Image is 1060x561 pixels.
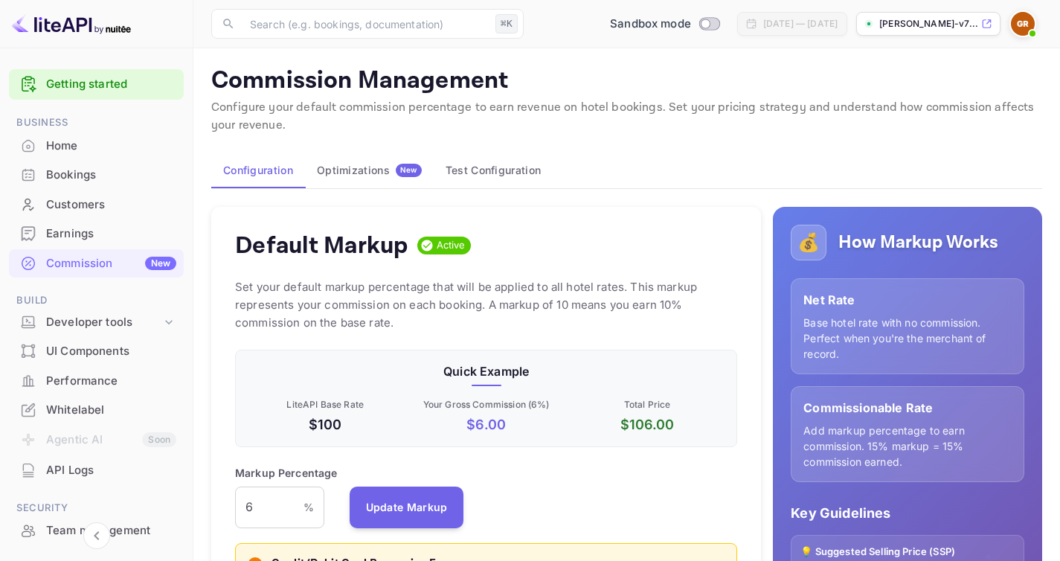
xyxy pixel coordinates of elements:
div: API Logs [46,462,176,479]
div: Developer tools [9,310,184,336]
button: Test Configuration [434,153,553,188]
p: Commissionable Rate [803,399,1012,417]
p: LiteAPI Base Rate [248,398,402,411]
a: Earnings [9,219,184,247]
a: API Logs [9,456,184,484]
div: Team management [46,522,176,539]
div: UI Components [46,343,176,360]
p: % [303,499,314,515]
p: Configure your default commission percentage to earn revenue on hotel bookings. Set your pricing ... [211,99,1042,135]
a: Whitelabel [9,396,184,423]
div: Bookings [9,161,184,190]
a: Customers [9,190,184,218]
h5: How Markup Works [838,231,998,254]
div: Switch to Production mode [604,16,725,33]
p: Set your default markup percentage that will be applied to all hotel rates. This markup represent... [235,278,737,332]
div: Earnings [46,225,176,243]
p: $100 [248,414,402,435]
div: Getting started [9,69,184,100]
a: UI Components [9,337,184,365]
div: Bookings [46,167,176,184]
div: [DATE] — [DATE] [763,17,838,31]
a: Performance [9,367,184,394]
button: Configuration [211,153,305,188]
input: 0 [235,487,303,528]
div: New [145,257,176,270]
div: Team management [9,516,184,545]
p: Add markup percentage to earn commission. 15% markup = 15% commission earned. [803,423,1012,469]
p: Commission Management [211,66,1042,96]
p: Net Rate [803,291,1012,309]
p: [PERSON_NAME]-v7... [879,17,978,31]
span: Build [9,292,184,309]
a: Team management [9,516,184,544]
p: $ 6.00 [408,414,563,435]
p: Key Guidelines [791,503,1024,523]
div: Whitelabel [9,396,184,425]
div: Home [46,138,176,155]
a: Getting started [46,76,176,93]
p: $ 106.00 [570,414,725,435]
h4: Default Markup [235,231,408,260]
button: Update Markup [350,487,464,528]
button: Collapse navigation [83,522,110,549]
div: CommissionNew [9,249,184,278]
img: LiteAPI logo [12,12,131,36]
p: 💰 [797,229,820,256]
a: Bookings [9,161,184,188]
p: Total Price [570,398,725,411]
p: Quick Example [248,362,725,380]
div: ⌘K [495,14,518,33]
div: API Logs [9,456,184,485]
div: Earnings [9,219,184,249]
div: Performance [9,367,184,396]
img: Guillermo Rodriguez [1011,12,1035,36]
p: Base hotel rate with no commission. Perfect when you're the merchant of record. [803,315,1012,362]
div: Commission [46,255,176,272]
div: Whitelabel [46,402,176,419]
div: Optimizations [317,164,422,177]
a: CommissionNew [9,249,184,277]
div: Home [9,132,184,161]
div: Customers [9,190,184,219]
p: Your Gross Commission ( 6 %) [408,398,563,411]
span: Business [9,115,184,131]
span: Security [9,500,184,516]
span: Sandbox mode [610,16,691,33]
div: Performance [46,373,176,390]
div: UI Components [9,337,184,366]
div: Developer tools [46,314,161,331]
p: 💡 Suggested Selling Price (SSP) [800,545,1015,560]
p: Markup Percentage [235,465,338,481]
div: Customers [46,196,176,214]
input: Search (e.g. bookings, documentation) [241,9,489,39]
span: Active [431,238,472,253]
span: New [396,165,422,175]
a: Home [9,132,184,159]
